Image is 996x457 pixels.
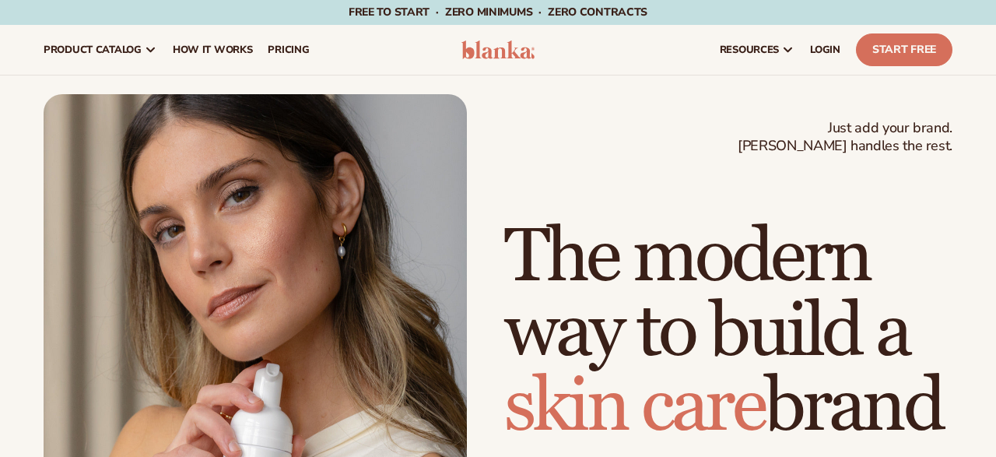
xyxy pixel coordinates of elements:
[165,25,261,75] a: How It Works
[712,25,802,75] a: resources
[268,44,309,56] span: pricing
[260,25,317,75] a: pricing
[349,5,647,19] span: Free to start · ZERO minimums · ZERO contracts
[810,44,840,56] span: LOGIN
[738,119,952,156] span: Just add your brand. [PERSON_NAME] handles the rest.
[856,33,952,66] a: Start Free
[720,44,779,56] span: resources
[36,25,165,75] a: product catalog
[504,361,764,452] span: skin care
[504,220,952,445] h1: The modern way to build a brand
[802,25,848,75] a: LOGIN
[173,44,253,56] span: How It Works
[461,40,535,59] img: logo
[44,44,142,56] span: product catalog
